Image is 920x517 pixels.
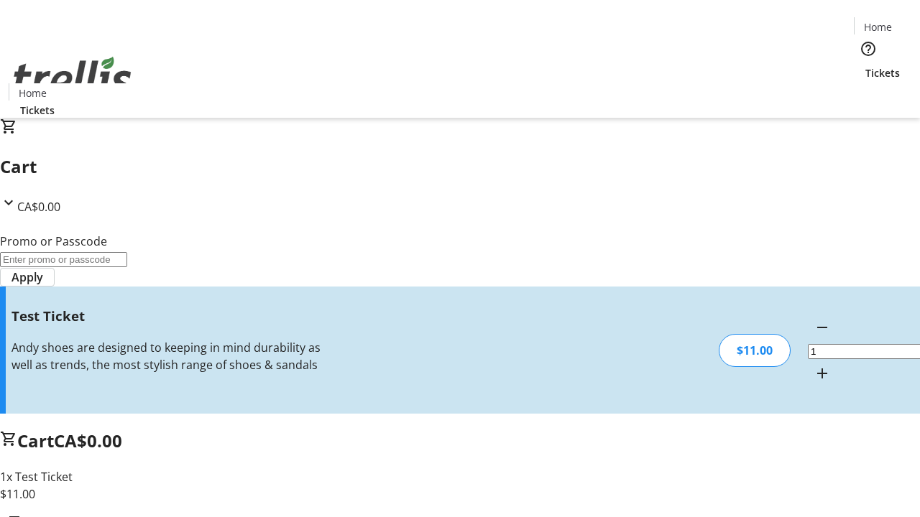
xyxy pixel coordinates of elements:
span: Tickets [865,65,900,80]
img: Orient E2E Organization b5siwY3sEU's Logo [9,41,137,113]
span: Tickets [20,103,55,118]
button: Decrement by one [808,313,837,342]
span: Home [19,85,47,101]
button: Increment by one [808,359,837,388]
span: CA$0.00 [54,429,122,452]
span: Home [864,19,892,34]
button: Help [854,34,883,63]
a: Tickets [854,65,911,80]
span: CA$0.00 [17,199,60,215]
div: Andy shoes are designed to keeping in mind durability as well as trends, the most stylish range o... [11,339,326,373]
h3: Test Ticket [11,306,326,326]
button: Cart [854,80,883,109]
a: Home [9,85,55,101]
div: $11.00 [719,334,791,367]
a: Tickets [9,103,66,118]
span: Apply [11,269,43,286]
a: Home [855,19,901,34]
